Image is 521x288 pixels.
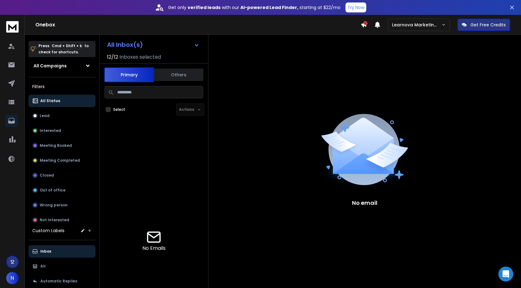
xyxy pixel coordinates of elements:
p: Closed [40,173,54,178]
button: All Status [29,95,96,107]
p: No Emails [142,245,166,252]
button: Automatic Replies [29,275,96,287]
p: Wrong person [40,203,68,208]
h1: All Inbox(s) [107,42,143,48]
label: Select [113,107,125,112]
button: All Campaigns [29,60,96,72]
button: Closed [29,169,96,182]
p: Press to check for shortcuts. [38,43,89,55]
h3: Custom Labels [32,227,65,234]
button: All [29,260,96,272]
button: Meeting Completed [29,154,96,167]
p: Inbox [40,249,51,254]
button: Meeting Booked [29,139,96,152]
button: N [6,272,19,284]
button: Try Now [345,2,366,12]
p: Automatic Replies [40,279,77,284]
h3: Filters [29,82,96,91]
img: logo [6,21,19,33]
button: Primary [104,67,154,82]
p: Interested [40,128,61,133]
p: Try Now [347,4,364,11]
div: Open Intercom Messenger [498,267,513,281]
p: No email [352,199,377,207]
p: Get only with our starting at $22/mo [168,4,341,11]
button: Lead [29,110,96,122]
span: Cmd + Shift + k [51,42,83,49]
span: 12 / 12 [107,53,118,61]
button: All Inbox(s) [102,38,204,51]
h3: Inboxes selected [119,53,161,61]
p: Get Free Credits [470,22,506,28]
p: Meeting Booked [40,143,72,148]
p: Out of office [40,188,65,193]
h1: All Campaigns [33,63,67,69]
button: Out of office [29,184,96,196]
h1: Onebox [35,21,361,29]
p: All [40,264,46,269]
p: All Status [40,98,60,103]
button: Others [154,68,203,82]
button: Interested [29,124,96,137]
p: Lead [40,113,50,118]
button: Not Interested [29,214,96,226]
p: Not Interested [40,218,69,223]
p: Learnova Marketing Emails [392,22,441,28]
button: Get Free Credits [457,19,510,31]
strong: verified leads [188,4,220,11]
button: Wrong person [29,199,96,211]
p: Meeting Completed [40,158,80,163]
button: Inbox [29,245,96,258]
strong: AI-powered Lead Finder, [240,4,298,11]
